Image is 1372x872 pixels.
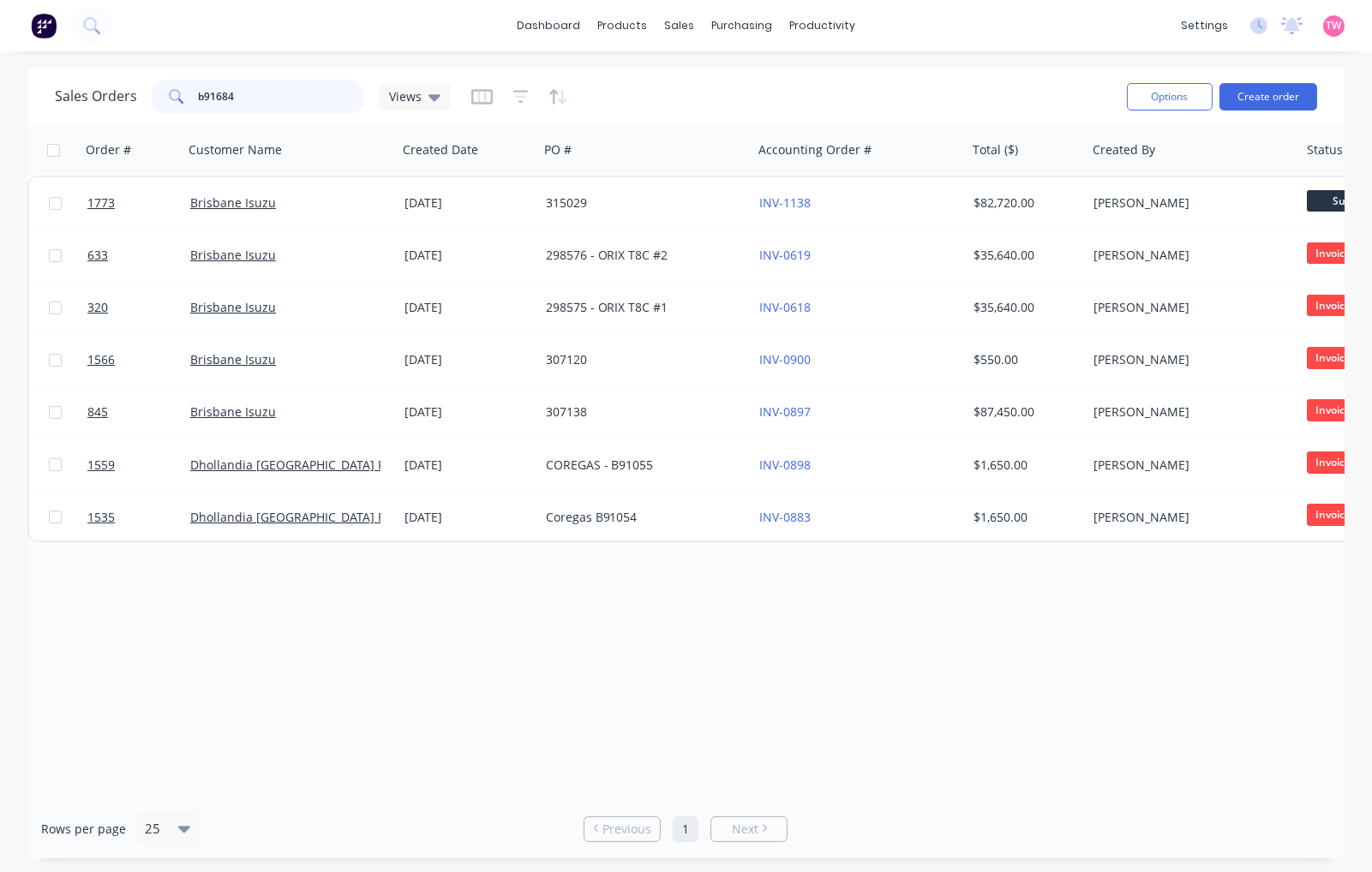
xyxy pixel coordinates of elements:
ul: Pagination [577,816,794,842]
a: INV-0619 [759,247,811,263]
div: Order # [86,141,131,158]
a: Brisbane Isuzu [190,247,276,263]
a: 633 [87,230,190,281]
a: INV-0618 [759,299,811,315]
a: Brisbane Isuzu [190,351,276,367]
span: TW [1327,18,1342,33]
div: Created By [1093,141,1155,158]
span: 320 [87,299,108,316]
span: 1773 [87,194,115,212]
div: productivity [781,13,864,39]
button: Create order [1219,83,1317,110]
button: Options [1127,83,1213,110]
div: $35,640.00 [974,299,1075,316]
a: 1535 [87,492,190,543]
div: Accounting Order # [758,141,872,158]
a: INV-0897 [759,403,811,420]
a: Brisbane Isuzu [190,194,276,211]
a: INV-1138 [759,194,811,211]
span: Views [389,87,422,105]
a: 1566 [87,334,190,385]
div: [PERSON_NAME] [1093,194,1284,212]
div: [PERSON_NAME] [1093,351,1284,368]
div: [DATE] [404,509,532,526]
div: $35,640.00 [974,247,1075,264]
a: Previous page [584,821,660,838]
a: dashboard [508,13,589,39]
div: $550.00 [974,351,1075,368]
a: 845 [87,386,190,438]
div: $1,650.00 [974,457,1075,474]
a: Page 1 is your current page [673,816,698,842]
div: 307120 [546,351,736,368]
div: $87,450.00 [974,403,1075,421]
input: Search... [199,80,366,114]
a: 1773 [87,177,190,229]
span: Previous [602,821,651,838]
div: Status [1307,141,1343,158]
div: [DATE] [404,403,532,421]
div: Total ($) [973,141,1018,158]
div: COREGAS - B91055 [546,457,736,474]
div: PO # [544,141,572,158]
img: Factory [31,13,57,39]
span: 1535 [87,509,115,526]
div: products [589,13,656,39]
a: 1559 [87,439,190,491]
span: Next [732,821,758,838]
a: Next page [711,821,787,838]
div: [PERSON_NAME] [1093,457,1284,474]
div: 307138 [546,403,736,421]
a: Dhollandia [GEOGRAPHIC_DATA] P/L [190,509,395,525]
span: 633 [87,247,108,264]
div: settings [1172,13,1237,39]
div: [DATE] [404,457,532,474]
div: 298575 - ORIX T8C #1 [546,299,736,316]
div: sales [656,13,703,39]
div: [PERSON_NAME] [1093,299,1284,316]
span: 1559 [87,457,115,474]
a: INV-0900 [759,351,811,367]
a: Brisbane Isuzu [190,403,276,420]
div: Created Date [403,141,478,158]
div: [DATE] [404,247,532,264]
span: 845 [87,403,108,421]
div: [PERSON_NAME] [1093,509,1284,526]
a: 320 [87,282,190,333]
a: INV-0883 [759,509,811,525]
div: purchasing [703,13,781,39]
h1: Sales Orders [55,88,137,105]
div: Customer Name [189,141,282,158]
div: [PERSON_NAME] [1093,403,1284,421]
a: Brisbane Isuzu [190,299,276,315]
div: 315029 [546,194,736,212]
div: Coregas B91054 [546,509,736,526]
span: Rows per page [41,821,126,838]
div: [PERSON_NAME] [1093,247,1284,264]
a: Dhollandia [GEOGRAPHIC_DATA] P/L [190,457,395,473]
div: [DATE] [404,194,532,212]
a: INV-0898 [759,457,811,473]
div: 298576 - ORIX T8C #2 [546,247,736,264]
div: $1,650.00 [974,509,1075,526]
div: [DATE] [404,351,532,368]
span: 1566 [87,351,115,368]
div: [DATE] [404,299,532,316]
div: $82,720.00 [974,194,1075,212]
